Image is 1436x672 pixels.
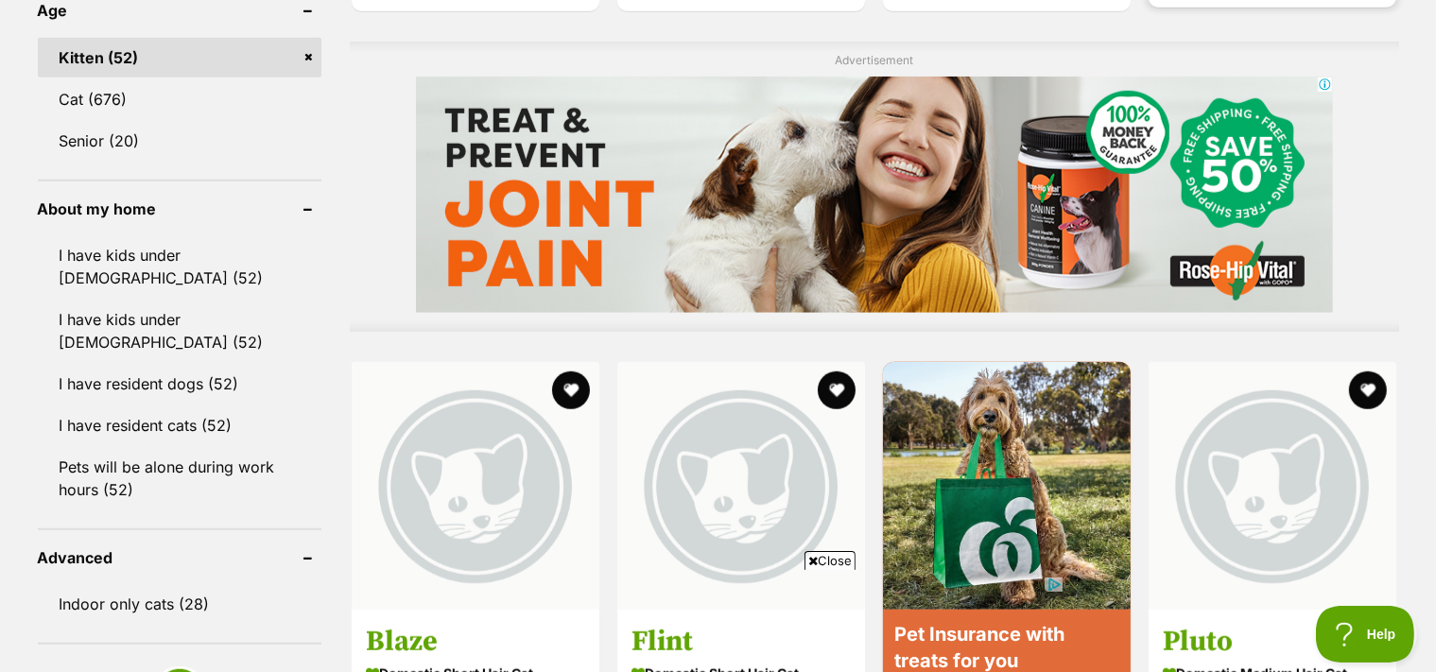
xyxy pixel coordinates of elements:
div: Advertisement [350,42,1399,332]
a: I have resident dogs (52) [38,364,321,404]
button: favourite [552,371,590,409]
a: Cat (676) [38,79,321,119]
span: Close [805,551,856,570]
a: Senior (20) [38,121,321,161]
iframe: Advertisement [416,77,1333,313]
a: I have resident cats (52) [38,405,321,445]
h3: Pluto [1163,623,1382,659]
a: Kitten (52) [38,38,321,78]
a: Pets will be alone during work hours (52) [38,447,321,509]
iframe: Help Scout Beacon - Open [1316,606,1417,663]
header: Age [38,2,321,19]
header: About my home [38,200,321,217]
h3: Blaze [366,623,585,659]
a: I have kids under [DEMOGRAPHIC_DATA] (52) [38,300,321,362]
iframe: Advertisement [374,577,1063,663]
a: Indoor only cats (28) [38,584,321,624]
button: favourite [818,371,856,409]
header: Advanced [38,549,321,566]
a: I have kids under [DEMOGRAPHIC_DATA] (52) [38,235,321,298]
button: favourite [1350,371,1388,409]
